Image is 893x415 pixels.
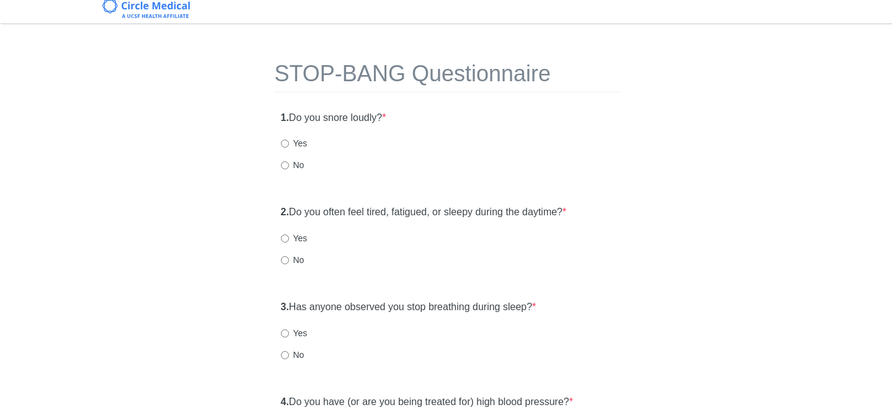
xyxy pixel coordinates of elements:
label: Yes [281,137,308,149]
strong: 4. [281,396,289,407]
strong: 2. [281,207,289,217]
label: Do you snore loudly? [281,111,386,125]
strong: 3. [281,301,289,312]
label: Yes [281,327,308,339]
input: No [281,351,289,359]
label: Do you have (or are you being treated for) high blood pressure? [281,395,573,409]
label: No [281,254,304,266]
label: No [281,159,304,171]
label: No [281,349,304,361]
label: Yes [281,232,308,244]
input: No [281,256,289,264]
input: No [281,161,289,169]
input: Yes [281,140,289,148]
h1: STOP-BANG Questionnaire [275,61,619,92]
label: Do you often feel tired, fatigued, or sleepy during the daytime? [281,205,567,220]
input: Yes [281,329,289,337]
label: Has anyone observed you stop breathing during sleep? [281,300,536,315]
input: Yes [281,234,289,243]
strong: 1. [281,112,289,123]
